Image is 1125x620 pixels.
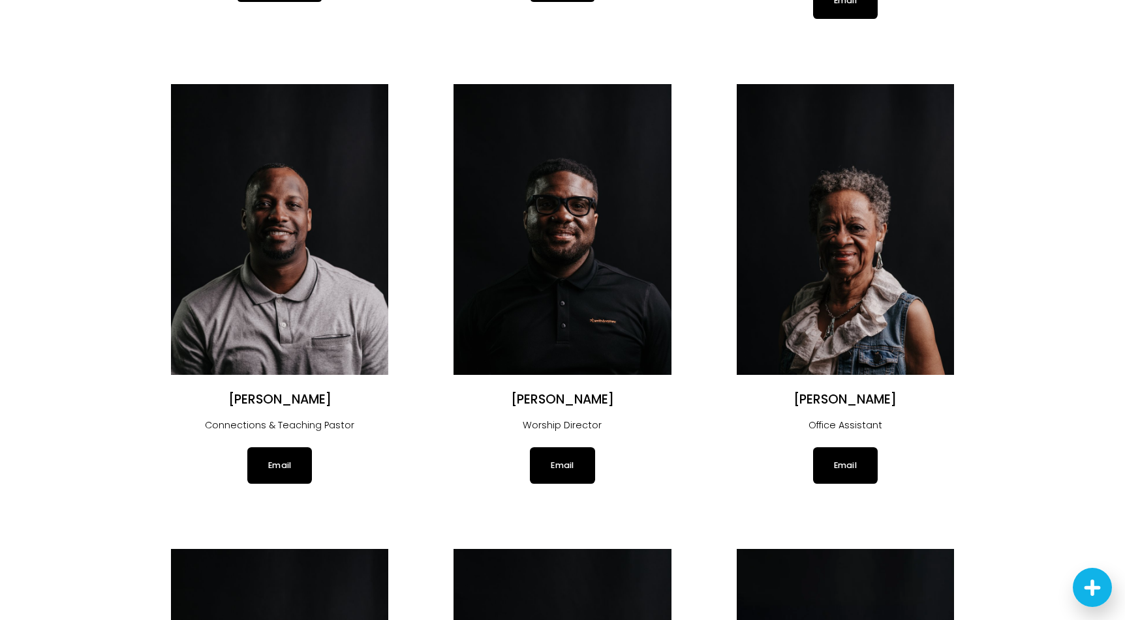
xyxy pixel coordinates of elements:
p: Worship Director [454,417,671,434]
img: Darnell Harris [454,84,671,374]
a: Email [813,447,878,484]
h2: [PERSON_NAME] [171,392,388,408]
p: Office Assistant [737,417,954,434]
h2: [PERSON_NAME] [737,392,954,408]
a: Email [247,447,312,484]
p: Connections & Teaching Pastor [171,417,388,434]
img: Britton Wakefield [171,84,388,374]
a: Email [530,447,594,484]
img: Dorothy Mayse [737,84,954,374]
h2: [PERSON_NAME] [454,392,671,408]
